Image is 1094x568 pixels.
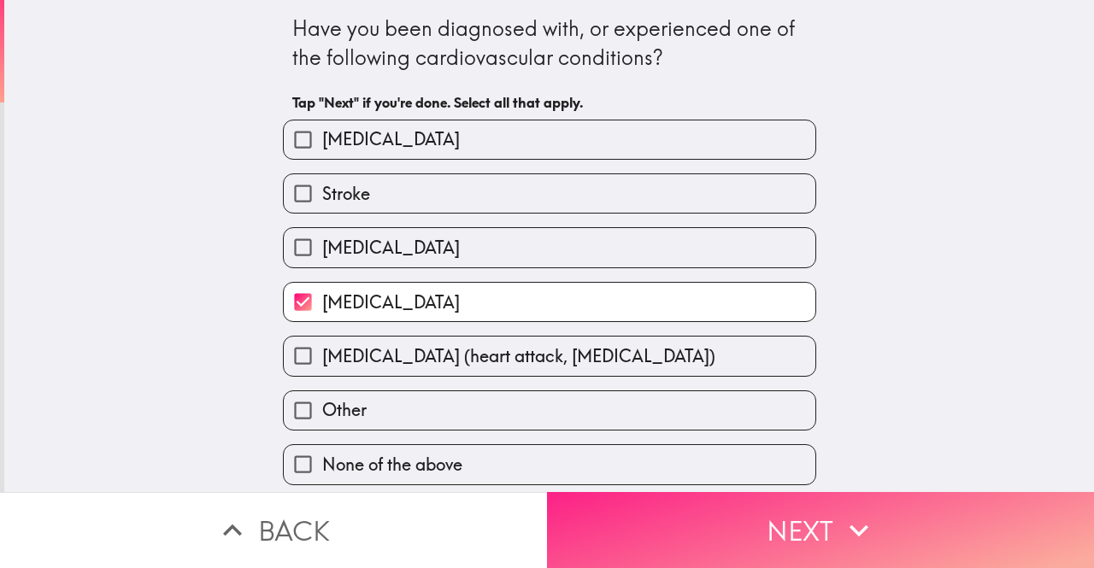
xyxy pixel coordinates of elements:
[322,398,367,422] span: Other
[322,453,462,477] span: None of the above
[284,445,815,483] button: None of the above
[322,182,370,206] span: Stroke
[292,15,807,72] div: Have you been diagnosed with, or experienced one of the following cardiovascular conditions?
[322,290,460,314] span: [MEDICAL_DATA]
[322,344,715,368] span: [MEDICAL_DATA] (heart attack, [MEDICAL_DATA])
[292,93,807,112] h6: Tap "Next" if you're done. Select all that apply.
[284,228,815,266] button: [MEDICAL_DATA]
[284,283,815,321] button: [MEDICAL_DATA]
[322,236,460,260] span: [MEDICAL_DATA]
[284,174,815,213] button: Stroke
[322,127,460,151] span: [MEDICAL_DATA]
[547,492,1094,568] button: Next
[284,337,815,375] button: [MEDICAL_DATA] (heart attack, [MEDICAL_DATA])
[284,391,815,430] button: Other
[284,120,815,159] button: [MEDICAL_DATA]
